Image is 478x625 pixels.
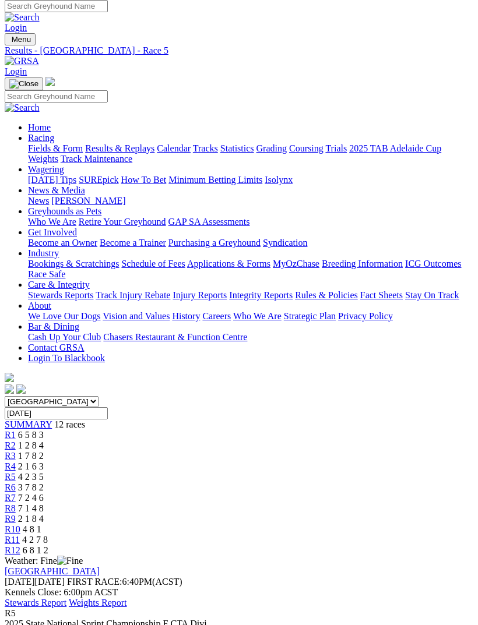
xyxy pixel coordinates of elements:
img: twitter.svg [16,384,26,394]
a: Home [28,122,51,132]
span: 4 8 1 [23,524,41,534]
a: Vision and Values [103,311,170,321]
a: Stewards Report [5,598,66,608]
a: R7 [5,493,16,503]
a: Weights [28,154,58,164]
a: R3 [5,451,16,461]
img: logo-grsa-white.png [45,77,55,86]
input: Select date [5,407,108,419]
a: Results - [GEOGRAPHIC_DATA] - Race 5 [5,45,473,56]
span: 6 8 1 2 [23,545,48,555]
a: Fact Sheets [360,290,403,300]
a: Fields & Form [28,143,83,153]
a: Results & Replays [85,143,154,153]
a: How To Bet [121,175,167,185]
a: Retire Your Greyhound [79,217,166,227]
span: [DATE] [5,577,35,587]
div: About [28,311,473,322]
a: 2025 TAB Adelaide Cup [349,143,441,153]
div: Bar & Dining [28,332,473,342]
span: FIRST RACE: [67,577,122,587]
span: 4 2 7 8 [22,535,48,545]
a: Careers [202,311,231,321]
div: Kennels Close: 6:00pm ACST [5,587,473,598]
span: R11 [5,535,20,545]
a: Isolynx [265,175,293,185]
a: R1 [5,430,16,440]
img: Close [9,79,38,89]
a: Cash Up Your Club [28,332,101,342]
img: GRSA [5,56,39,66]
a: News [28,196,49,206]
a: Care & Integrity [28,280,90,289]
a: R8 [5,503,16,513]
a: GAP SA Assessments [168,217,250,227]
span: R10 [5,524,20,534]
a: Injury Reports [173,290,227,300]
span: Weather: Fine [5,556,83,566]
a: Who We Are [28,217,76,227]
span: 2 1 8 4 [18,514,44,524]
a: We Love Our Dogs [28,311,100,321]
a: Breeding Information [322,259,403,269]
a: Chasers Restaurant & Function Centre [103,332,247,342]
a: Contact GRSA [28,342,84,352]
div: Racing [28,143,473,164]
a: Track Injury Rebate [96,290,170,300]
a: SUMMARY [5,419,52,429]
div: News & Media [28,196,473,206]
span: 12 races [54,419,85,429]
a: [GEOGRAPHIC_DATA] [5,566,100,576]
a: Schedule of Fees [121,259,185,269]
a: Stewards Reports [28,290,93,300]
a: MyOzChase [273,259,319,269]
a: Applications & Forms [187,259,270,269]
span: R6 [5,482,16,492]
button: Toggle navigation [5,77,43,90]
a: News & Media [28,185,85,195]
a: Integrity Reports [229,290,293,300]
span: R5 [5,608,16,618]
span: R4 [5,461,16,471]
span: 1 7 8 2 [18,451,44,461]
a: [DATE] Tips [28,175,76,185]
a: R5 [5,472,16,482]
a: About [28,301,51,310]
a: Purchasing a Greyhound [168,238,261,248]
span: 6:40PM(ACST) [67,577,182,587]
a: Privacy Policy [338,311,393,321]
a: Stay On Track [405,290,459,300]
span: 2 1 6 3 [18,461,44,471]
input: Search [5,90,108,103]
a: Login To Blackbook [28,353,105,363]
div: Get Involved [28,238,473,248]
img: Search [5,103,40,113]
a: Get Involved [28,227,77,237]
span: 3 7 8 2 [18,482,44,492]
a: Coursing [289,143,324,153]
span: [DATE] [5,577,65,587]
a: Who We Are [233,311,282,321]
div: Greyhounds as Pets [28,217,473,227]
a: R2 [5,440,16,450]
a: R9 [5,514,16,524]
a: Bookings & Scratchings [28,259,119,269]
img: facebook.svg [5,384,14,394]
span: 7 1 4 8 [18,503,44,513]
img: logo-grsa-white.png [5,373,14,382]
a: ICG Outcomes [405,259,461,269]
a: Rules & Policies [295,290,358,300]
a: Minimum Betting Limits [168,175,262,185]
div: Wagering [28,175,473,185]
a: Strategic Plan [284,311,336,321]
a: R12 [5,545,20,555]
